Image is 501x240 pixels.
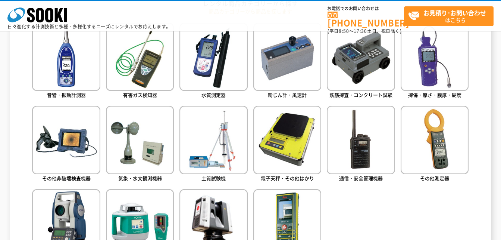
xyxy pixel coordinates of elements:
[327,106,395,174] img: 通信・安全管理機器
[7,24,171,29] p: 日々進化する計測技術と多種・多様化するニーズにレンタルでお応えします。
[106,106,174,174] img: 気象・水文観測機器
[253,23,321,100] a: 粉じん計・風速計
[408,91,461,98] span: 探傷・厚さ・膜厚・硬度
[253,23,321,91] img: 粉じん計・風速計
[327,23,395,91] img: 鉄筋探査・コンクリート試験
[179,23,247,91] img: 水質測定器
[408,7,493,25] span: はこちら
[328,28,401,34] span: (平日 ～ 土日、祝日除く)
[32,106,100,174] img: その他非破壊検査機器
[106,23,174,100] a: 有害ガス検知器
[106,106,174,183] a: 気象・水文観測機器
[401,106,469,174] img: その他測定器
[420,175,449,182] span: その他測定器
[32,23,100,100] a: 音響・振動計測器
[339,28,349,34] span: 8:50
[327,23,395,100] a: 鉄筋探査・コンクリート試験
[401,23,469,91] img: 探傷・厚さ・膜厚・硬度
[253,106,321,174] img: 電子天秤・その他はかり
[329,91,392,98] span: 鉄筋探査・コンクリート試験
[123,91,157,98] span: 有害ガス検知器
[32,23,100,91] img: 音響・振動計測器
[179,106,247,174] img: 土質試験機
[47,91,86,98] span: 音響・振動計測器
[32,106,100,183] a: その他非破壊検査機器
[401,23,469,100] a: 探傷・厚さ・膜厚・硬度
[404,6,494,26] a: お見積り･お問い合わせはこちら
[118,175,162,182] span: 気象・水文観測機器
[261,175,314,182] span: 電子天秤・その他はかり
[201,175,226,182] span: 土質試験機
[423,8,486,17] strong: お見積り･お問い合わせ
[339,175,383,182] span: 通信・安全管理機器
[106,23,174,91] img: 有害ガス検知器
[179,23,247,100] a: 水質測定器
[268,91,307,98] span: 粉じん計・風速計
[42,175,91,182] span: その他非破壊検査機器
[179,106,247,183] a: 土質試験機
[253,106,321,183] a: 電子天秤・その他はかり
[327,106,395,183] a: 通信・安全管理機器
[328,6,404,11] span: お電話でのお問い合わせは
[401,106,469,183] a: その他測定器
[354,28,367,34] span: 17:30
[328,12,404,27] a: [PHONE_NUMBER]
[201,91,226,98] span: 水質測定器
